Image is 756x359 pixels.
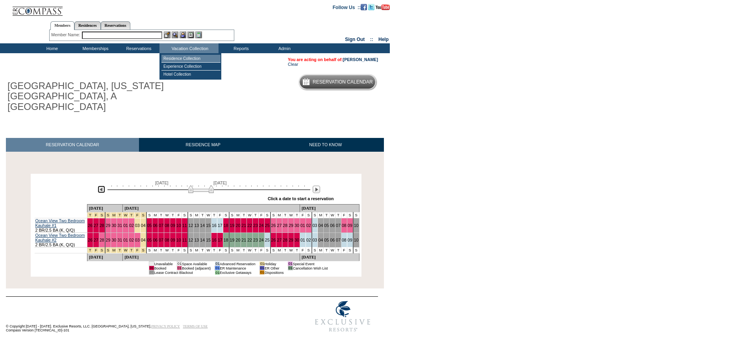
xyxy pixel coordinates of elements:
[247,247,253,253] td: W
[220,266,256,270] td: ER Maintenance
[215,266,220,270] td: 01
[88,238,93,242] a: 26
[330,247,335,253] td: W
[50,21,74,30] a: Members
[265,262,284,266] td: Holiday
[51,32,82,38] div: Member Name:
[30,43,73,53] td: Home
[35,218,87,233] td: 2 BR/2.5 BA (K, Q/Q)
[223,247,229,253] td: S
[106,238,111,242] a: 29
[335,247,341,253] td: T
[182,223,187,228] a: 11
[229,212,235,218] td: S
[318,238,323,242] a: 04
[353,212,359,218] td: S
[277,238,282,242] a: 27
[152,247,158,253] td: M
[182,238,187,242] a: 11
[300,238,305,242] a: 01
[123,238,128,242] a: 01
[200,238,205,242] a: 14
[194,223,199,228] a: 13
[194,238,199,242] a: 13
[105,247,111,253] td: Spring Break Wk 4 2026
[161,55,220,63] td: Residence Collection
[306,247,311,253] td: S
[253,238,258,242] a: 23
[105,212,111,218] td: Spring Break Wk 4 2026
[336,238,341,242] a: 07
[147,238,152,242] a: 05
[182,262,211,266] td: Space Available
[264,212,270,218] td: S
[87,212,93,218] td: Spring Break Wk 3 2026
[200,223,205,228] a: 14
[318,223,323,228] a: 04
[161,63,220,71] td: Experience Collection
[135,223,140,228] a: 03
[368,4,374,10] img: Follow us on Twitter
[306,223,311,228] a: 02
[267,138,384,152] a: NEED TO KNOW
[335,212,341,218] td: T
[259,266,264,270] td: 01
[224,223,228,228] a: 18
[6,79,182,113] h1: [GEOGRAPHIC_DATA], [US_STATE][GEOGRAPHIC_DATA], A [GEOGRAPHIC_DATA]
[176,212,182,218] td: F
[164,212,170,218] td: W
[293,266,328,270] td: Cancellation Wish List
[282,212,288,218] td: T
[276,247,282,253] td: M
[288,262,293,266] td: 01
[106,223,111,228] a: 29
[180,32,186,38] img: Impersonate
[170,247,176,253] td: T
[342,238,346,242] a: 08
[341,247,347,253] td: F
[159,223,163,228] a: 07
[223,212,229,218] td: S
[194,247,200,253] td: M
[378,37,389,42] a: Help
[161,71,220,78] td: Hotel Collection
[98,186,105,193] img: Previous
[100,238,104,242] a: 28
[177,262,182,266] td: 01
[116,43,159,53] td: Reservations
[195,32,202,38] img: b_calculator.gif
[295,238,299,242] a: 30
[159,43,219,53] td: Vacation Collection
[271,212,276,218] td: S
[146,212,152,218] td: S
[294,212,300,218] td: T
[117,238,122,242] a: 31
[88,223,93,228] a: 26
[347,247,353,253] td: S
[259,262,264,266] td: 01
[164,32,170,38] img: b_edit.gif
[343,57,378,62] a: [PERSON_NAME]
[158,212,164,218] td: T
[342,223,346,228] a: 08
[300,205,359,212] td: [DATE]
[189,223,193,228] a: 12
[253,247,259,253] td: T
[324,212,330,218] td: T
[154,266,173,270] td: Booked
[177,266,182,270] td: 01
[218,238,222,242] a: 17
[176,247,182,253] td: F
[212,238,217,242] a: 16
[259,238,264,242] a: 24
[147,223,152,228] a: 05
[283,223,287,228] a: 28
[271,238,276,242] a: 26
[165,238,169,242] a: 08
[264,247,270,253] td: S
[259,223,264,228] a: 24
[206,247,211,253] td: W
[361,4,367,10] img: Become our fan on Facebook
[295,223,299,228] a: 30
[219,43,262,53] td: Reports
